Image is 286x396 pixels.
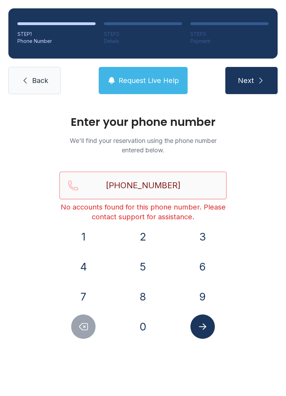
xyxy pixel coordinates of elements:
span: Request Live Help [119,76,179,85]
div: Phone Number [17,38,96,45]
button: 0 [131,314,155,339]
h1: Enter your phone number [59,116,227,128]
div: No accounts found for this phone number. Please contact support for assistance. [59,202,227,222]
div: STEP 1 [17,31,96,38]
div: STEP 2 [104,31,182,38]
button: 3 [190,224,215,249]
button: 5 [131,254,155,279]
span: Next [238,76,254,85]
button: 9 [190,284,215,309]
button: 2 [131,224,155,249]
button: 7 [71,284,96,309]
button: 8 [131,284,155,309]
span: Back [32,76,48,85]
div: Details [104,38,182,45]
button: 6 [190,254,215,279]
button: 1 [71,224,96,249]
button: Delete number [71,314,96,339]
div: STEP 3 [190,31,269,38]
button: 4 [71,254,96,279]
button: Submit lookup form [190,314,215,339]
input: Reservation phone number [59,172,227,199]
p: We'll find your reservation using the phone number entered below. [59,136,227,155]
div: Payment [190,38,269,45]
